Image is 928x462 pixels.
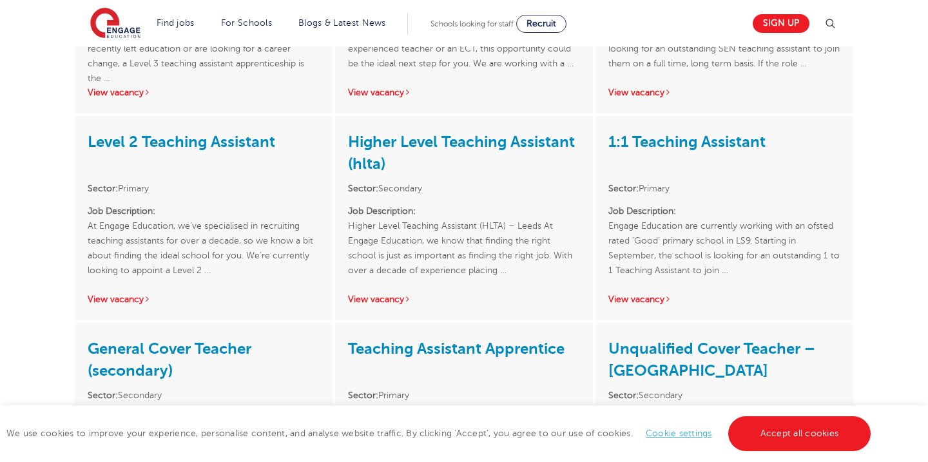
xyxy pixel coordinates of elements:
[221,18,272,28] a: For Schools
[348,390,378,400] strong: Sector:
[88,388,320,403] li: Secondary
[608,388,840,403] li: Secondary
[90,8,140,40] img: Engage Education
[608,204,840,278] p: Engage Education are currently working with an ofsted rated ‘Good’ primary school in LS9. Startin...
[608,294,672,304] a: View vacancy
[728,416,871,451] a: Accept all cookies
[608,206,676,216] strong: Job Description:
[608,184,639,193] strong: Sector:
[88,340,251,380] a: General Cover Teacher (secondary)
[298,18,386,28] a: Blogs & Latest News
[348,340,565,358] a: Teaching Assistant Apprentice
[88,204,320,278] p: At Engage Education, we’ve specialised in recruiting teaching assistants for over a decade, so we...
[88,184,118,193] strong: Sector:
[88,206,155,216] strong: Job Description:
[348,204,580,278] p: Higher Level Teaching Assistant (HLTA) – Leeds At Engage Education, we know that finding the righ...
[88,390,118,400] strong: Sector:
[6,428,874,438] span: We use cookies to improve your experience, personalise content, and analyse website traffic. By c...
[348,133,575,173] a: Higher Level Teaching Assistant (hlta)
[608,88,672,97] a: View vacancy
[157,18,195,28] a: Find jobs
[608,340,815,380] a: Unqualified Cover Teacher – [GEOGRAPHIC_DATA]
[88,133,275,151] a: Level 2 Teaching Assistant
[348,388,580,403] li: Primary
[516,15,566,33] a: Recruit
[430,19,514,28] span: Schools looking for staff
[348,181,580,196] li: Secondary
[348,294,411,304] a: View vacancy
[88,88,151,97] a: View vacancy
[348,206,416,216] strong: Job Description:
[348,184,378,193] strong: Sector:
[527,19,556,28] span: Recruit
[608,133,766,151] a: 1:1 Teaching Assistant
[88,294,151,304] a: View vacancy
[753,14,809,33] a: Sign up
[608,181,840,196] li: Primary
[88,181,320,196] li: Primary
[608,390,639,400] strong: Sector:
[348,88,411,97] a: View vacancy
[646,428,712,438] a: Cookie settings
